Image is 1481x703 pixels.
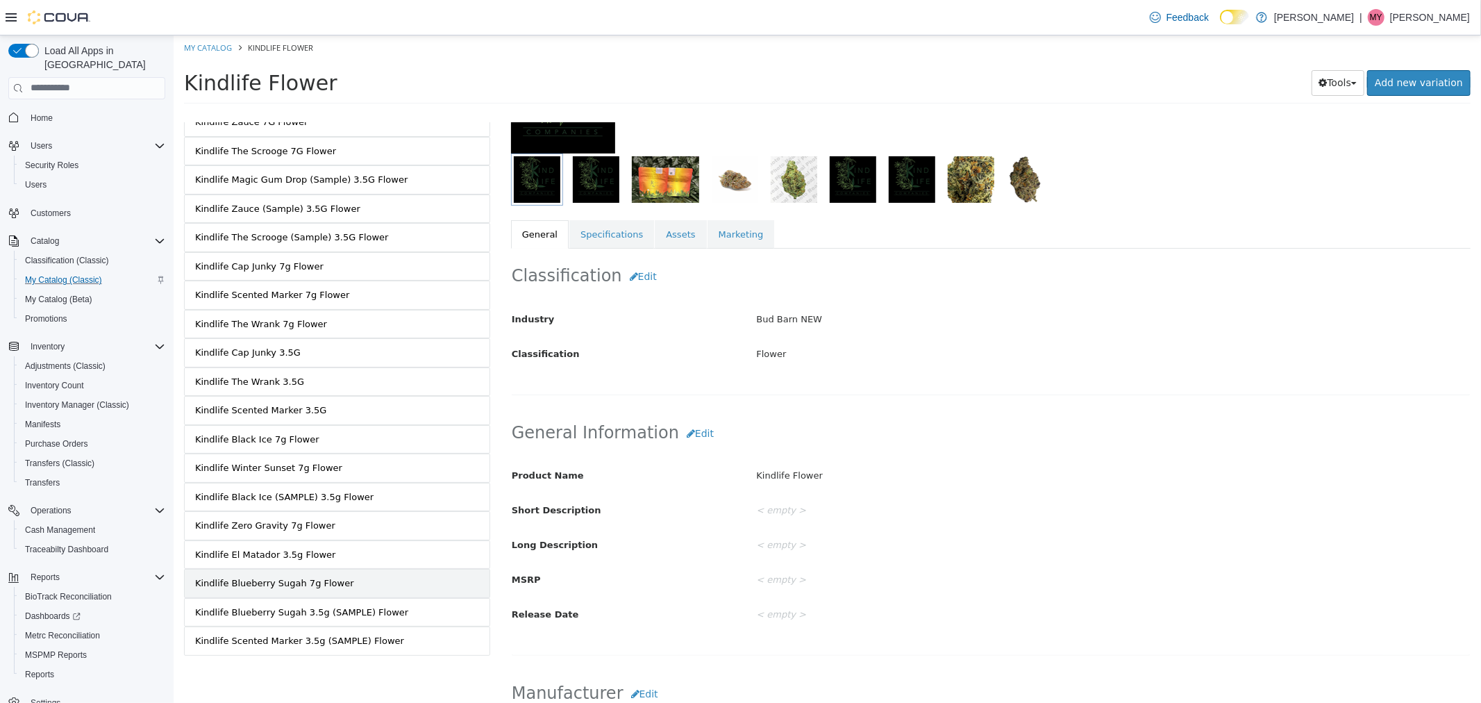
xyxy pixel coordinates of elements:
[22,599,231,613] div: Kindlife Scented Marker 3.5g (SAMPLE) Flower
[19,666,60,683] a: Reports
[19,627,106,644] a: Metrc Reconciliation
[19,588,165,605] span: BioTrack Reconciliation
[25,255,109,266] span: Classification (Classic)
[3,231,171,251] button: Catalog
[19,358,165,374] span: Adjustments (Classic)
[25,361,106,372] span: Adjustments (Classic)
[1138,35,1191,60] button: Tools
[22,340,131,354] div: Kindlife The Wrank 3.5G
[1390,9,1470,26] p: [PERSON_NAME]
[449,229,491,254] button: Edit
[22,282,153,296] div: Kindlife The Wrank 7g Flower
[19,666,165,683] span: Reports
[25,313,67,324] span: Promotions
[19,436,94,452] a: Purchase Orders
[338,646,1296,672] h2: Manufacturer
[25,380,84,391] span: Inventory Count
[25,477,60,488] span: Transfers
[14,626,171,645] button: Metrc Reconciliation
[25,458,94,469] span: Transfers (Classic)
[3,108,171,128] button: Home
[25,294,92,305] span: My Catalog (Beta)
[22,570,235,584] div: Kindlife Blueberry Sugah 3.5g (SAMPLE) Flower
[14,587,171,606] button: BioTrack Reconciliation
[25,138,58,154] button: Users
[14,520,171,540] button: Cash Management
[572,429,1307,453] div: Kindlife Flower
[3,568,171,587] button: Reports
[3,501,171,520] button: Operations
[572,498,1307,522] div: < empty >
[14,434,171,454] button: Purchase Orders
[22,483,162,497] div: Kindlife Zero Gravity 7g Flower
[22,253,176,267] div: Kindlife Scented Marker 7g Flower
[19,291,165,308] span: My Catalog (Beta)
[25,419,60,430] span: Manifests
[1220,24,1221,25] span: Dark Mode
[22,541,181,555] div: Kindlife Blueberry Sugah 7g Flower
[19,474,165,491] span: Transfers
[31,572,60,583] span: Reports
[14,270,171,290] button: My Catalog (Classic)
[19,608,86,625] a: Dashboards
[338,435,410,445] span: Product Name
[19,176,52,193] a: Users
[25,338,165,355] span: Inventory
[505,386,548,411] button: Edit
[14,251,171,270] button: Classification (Classic)
[19,588,117,605] a: BioTrack Reconciliation
[1359,9,1362,26] p: |
[1368,9,1384,26] div: Mariah Yates
[74,7,140,17] span: Kindlife Flower
[396,185,480,214] a: Specifications
[14,290,171,309] button: My Catalog (Beta)
[22,109,162,123] div: Kindlife The Scrooge 7G Flower
[19,647,92,663] a: MSPMP Reports
[19,455,165,472] span: Transfers (Classic)
[19,397,135,413] a: Inventory Manager (Classic)
[19,455,100,472] a: Transfers (Classic)
[19,252,115,269] a: Classification (Classic)
[25,338,70,355] button: Inventory
[19,377,90,394] a: Inventory Count
[19,436,165,452] span: Purchase Orders
[338,229,1296,254] h2: Classification
[19,522,101,538] a: Cash Management
[19,377,165,394] span: Inventory Count
[14,665,171,684] button: Reports
[19,252,165,269] span: Classification (Classic)
[1166,10,1209,24] span: Feedback
[31,208,71,219] span: Customers
[338,279,381,289] span: Industry
[14,376,171,395] button: Inventory Count
[338,539,367,549] span: MSRP
[22,195,215,209] div: Kindlife The Scrooge (Sample) 3.5G Flower
[22,513,162,527] div: Kindlife El Matador 3.5g Flower
[31,505,72,516] span: Operations
[22,138,234,151] div: Kindlife Magic Gum Drop (Sample) 3.5G Flower
[22,455,200,469] div: Kindlife Black Ice (SAMPLE) 3.5g Flower
[19,157,165,174] span: Security Roles
[1220,10,1249,24] input: Dark Mode
[14,606,171,626] a: Dashboards
[25,110,58,126] a: Home
[14,473,171,493] button: Transfers
[3,136,171,156] button: Users
[3,203,171,223] button: Customers
[19,397,165,413] span: Inventory Manager (Classic)
[19,416,165,433] span: Manifests
[14,356,171,376] button: Adjustments (Classic)
[22,397,146,411] div: Kindlife Black Ice 7g Flower
[22,80,134,94] div: Kindlife Zauce 7G Flower
[10,7,58,17] a: My Catalog
[22,224,150,238] div: Kindlife Cap Junky 7g Flower
[25,630,100,641] span: Metrc Reconciliation
[3,337,171,356] button: Inventory
[14,415,171,434] button: Manifests
[25,502,165,519] span: Operations
[25,438,88,449] span: Purchase Orders
[14,645,171,665] button: MSPMP Reports
[19,311,165,327] span: Promotions
[31,235,59,247] span: Catalog
[25,669,54,680] span: Reports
